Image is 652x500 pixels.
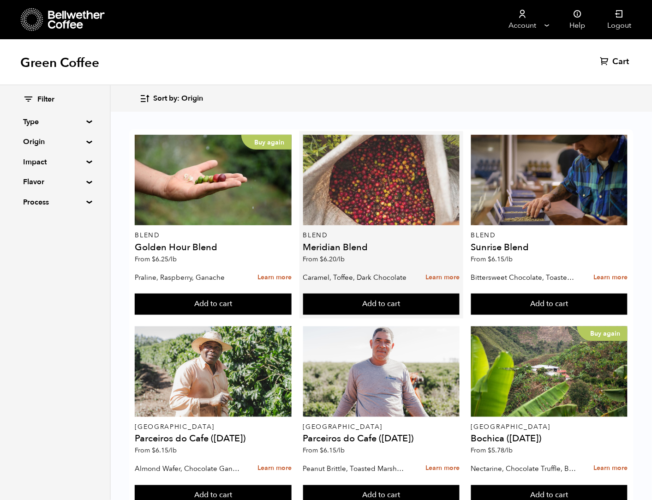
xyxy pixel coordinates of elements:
[303,232,460,239] p: Blend
[505,446,513,455] span: /lb
[471,446,513,455] span: From
[135,243,292,252] h4: Golden Hour Blend
[471,255,513,264] span: From
[471,424,628,430] p: [GEOGRAPHIC_DATA]
[320,446,345,455] bdi: 6.15
[471,294,628,315] button: Add to cart
[168,446,177,455] span: /lb
[303,462,410,476] p: Peanut Brittle, Toasted Marshmallow, Bittersweet Chocolate
[337,255,345,264] span: /lb
[600,56,632,67] a: Cart
[488,446,513,455] bdi: 5.78
[471,271,578,284] p: Bittersweet Chocolate, Toasted Marshmallow, Candied Orange, Praline
[152,255,156,264] span: $
[488,446,492,455] span: $
[320,446,324,455] span: $
[23,157,87,168] summary: Impact
[152,446,156,455] span: $
[337,446,345,455] span: /lb
[37,95,54,105] span: Filter
[471,243,628,252] h4: Sunrise Blend
[135,446,177,455] span: From
[241,135,292,150] p: Buy again
[471,326,628,417] a: Buy again
[135,462,241,476] p: Almond Wafer, Chocolate Ganache, Bing Cherry
[471,462,578,476] p: Nectarine, Chocolate Truffle, Brown Sugar
[425,459,460,479] a: Learn more
[135,434,292,444] h4: Parceiros do Cafe ([DATE])
[135,271,241,284] p: Praline, Raspberry, Ganache
[135,424,292,430] p: [GEOGRAPHIC_DATA]
[471,434,628,444] h4: Bochica ([DATE])
[303,271,410,284] p: Caramel, Toffee, Dark Chocolate
[153,94,203,104] span: Sort by: Origin
[488,255,513,264] bdi: 6.15
[23,136,87,147] summary: Origin
[425,268,460,288] a: Learn more
[257,459,292,479] a: Learn more
[303,243,460,252] h4: Meridian Blend
[139,88,203,109] button: Sort by: Origin
[303,294,460,315] button: Add to cart
[593,268,628,288] a: Learn more
[320,255,345,264] bdi: 6.20
[320,255,324,264] span: $
[257,268,292,288] a: Learn more
[23,176,87,187] summary: Flavor
[135,294,292,315] button: Add to cart
[23,116,87,127] summary: Type
[303,434,460,444] h4: Parceiros do Cafe ([DATE])
[135,255,177,264] span: From
[613,56,629,67] span: Cart
[471,232,628,239] p: Blend
[152,255,177,264] bdi: 6.25
[303,446,345,455] span: From
[135,232,292,239] p: Blend
[488,255,492,264] span: $
[593,459,628,479] a: Learn more
[135,135,292,225] a: Buy again
[20,54,99,71] h1: Green Coffee
[577,326,628,341] p: Buy again
[505,255,513,264] span: /lb
[303,424,460,430] p: [GEOGRAPHIC_DATA]
[168,255,177,264] span: /lb
[23,197,87,208] summary: Process
[303,255,345,264] span: From
[152,446,177,455] bdi: 6.15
